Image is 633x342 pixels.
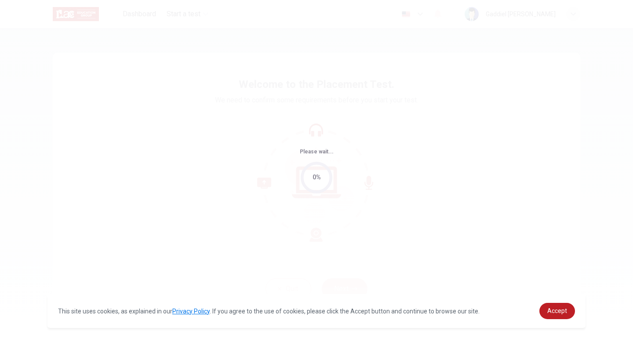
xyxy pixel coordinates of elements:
a: dismiss cookie message [539,303,575,319]
span: This site uses cookies, as explained in our . If you agree to the use of cookies, please click th... [58,308,480,315]
div: 0% [313,172,321,182]
span: Please wait... [300,149,334,155]
a: Privacy Policy [172,308,210,315]
span: Accept [547,307,567,314]
div: cookieconsent [47,294,586,328]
